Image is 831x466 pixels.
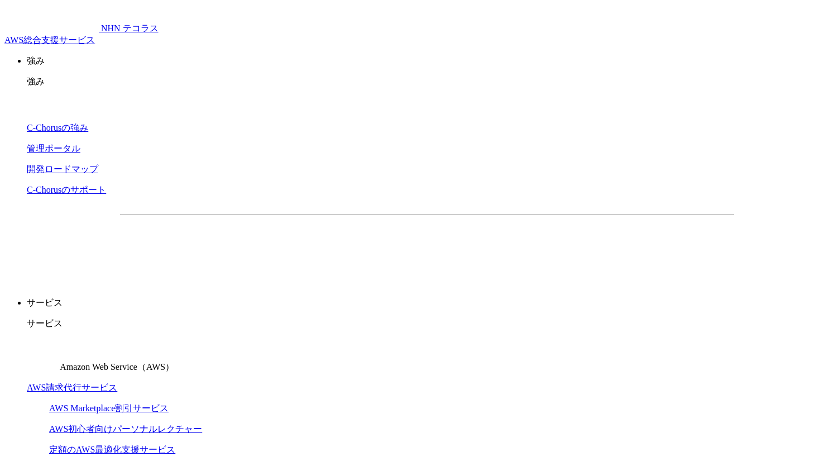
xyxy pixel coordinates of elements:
a: 管理ポータル [27,144,80,153]
p: 強み [27,55,827,67]
a: 開発ロードマップ [27,164,98,174]
a: C-Chorusの強み [27,123,88,132]
p: 強み [27,76,827,88]
a: AWS請求代行サービス [27,383,117,392]
a: 定額のAWS最適化支援サービス [49,445,175,454]
p: サービス [27,297,827,309]
a: C-Chorusのサポート [27,185,106,194]
span: Amazon Web Service（AWS） [60,362,174,372]
a: 資料を請求する [242,232,421,260]
p: サービス [27,318,827,330]
img: Amazon Web Service（AWS） [27,339,58,370]
a: AWS Marketplace割引サービス [49,403,169,413]
a: AWS総合支援サービス C-Chorus NHN テコラスAWS総合支援サービス [4,23,158,45]
img: AWS総合支援サービス C-Chorus [4,4,99,31]
a: まずは相談する [433,232,612,260]
a: AWS初心者向けパーソナルレクチャー [49,424,202,434]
